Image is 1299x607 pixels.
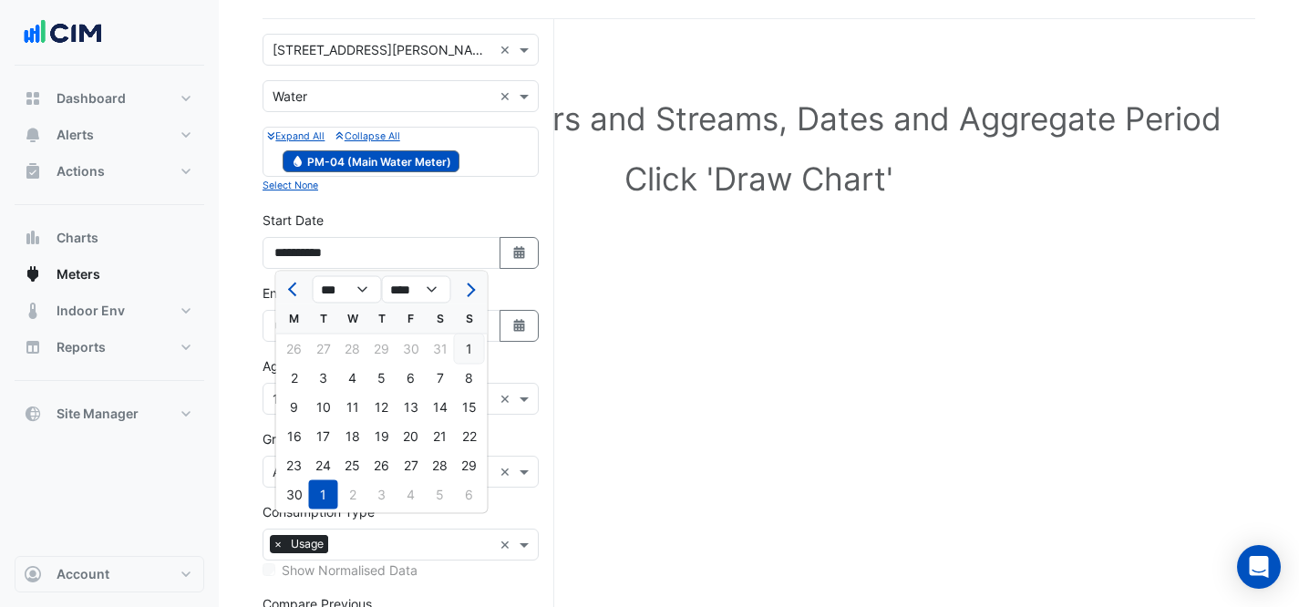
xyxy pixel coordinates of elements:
[15,329,204,365] button: Reports
[313,276,382,303] select: Select month
[15,293,204,329] button: Indoor Env
[426,364,455,393] div: Saturday, June 7, 2025
[397,334,426,364] div: Friday, May 30, 2025
[284,275,305,304] button: Previous month
[292,159,1226,198] h1: Click 'Draw Chart'
[367,480,397,509] div: Thursday, July 3, 2025
[24,126,42,144] app-icon: Alerts
[309,393,338,422] div: 10
[263,180,318,191] small: Select None
[397,480,426,509] div: Friday, July 4, 2025
[426,304,455,334] div: S
[426,422,455,451] div: 21
[455,451,484,480] div: 29
[24,405,42,423] app-icon: Site Manager
[24,302,42,320] app-icon: Indoor Env
[280,451,309,480] div: Monday, June 23, 2025
[24,162,42,180] app-icon: Actions
[500,40,515,59] span: Clear
[338,480,367,509] div: 2
[455,451,484,480] div: Sunday, June 29, 2025
[309,422,338,451] div: 17
[280,393,309,422] div: Monday, June 9, 2025
[282,561,418,580] label: Show Normalised Data
[24,229,42,247] app-icon: Charts
[57,565,109,583] span: Account
[338,393,367,422] div: Wednesday, June 11, 2025
[338,422,367,451] div: 18
[426,480,455,509] div: 5
[309,480,338,509] div: Tuesday, July 1, 2025
[397,422,426,451] div: Friday, June 20, 2025
[455,480,484,509] div: Sunday, July 6, 2025
[15,220,204,256] button: Charts
[500,87,515,106] span: Clear
[57,162,105,180] span: Actions
[280,364,309,393] div: 2
[263,356,368,376] label: Aggregate Period
[309,480,338,509] div: 1
[397,304,426,334] div: F
[455,304,484,334] div: S
[367,422,397,451] div: Thursday, June 19, 2025
[382,276,451,303] select: Select year
[426,393,455,422] div: 14
[15,80,204,117] button: Dashboard
[455,364,484,393] div: Sunday, June 8, 2025
[455,334,484,364] div: Sunday, June 1, 2025
[263,283,317,303] label: End Date
[367,393,397,422] div: Thursday, June 12, 2025
[309,304,338,334] div: T
[426,364,455,393] div: 7
[426,451,455,480] div: Saturday, June 28, 2025
[426,422,455,451] div: Saturday, June 21, 2025
[280,480,309,509] div: 30
[280,451,309,480] div: 23
[280,364,309,393] div: Monday, June 2, 2025
[455,364,484,393] div: 8
[338,364,367,393] div: 4
[267,130,325,142] small: Expand All
[309,451,338,480] div: 24
[397,364,426,393] div: Friday, June 6, 2025
[309,334,338,364] div: 27
[397,480,426,509] div: 4
[280,393,309,422] div: 9
[309,422,338,451] div: Tuesday, June 17, 2025
[458,275,479,304] button: Next month
[291,154,304,168] fa-icon: Water
[309,364,338,393] div: Tuesday, June 3, 2025
[15,153,204,190] button: Actions
[455,422,484,451] div: 22
[338,364,367,393] div: Wednesday, June 4, 2025
[500,462,515,481] span: Clear
[24,338,42,356] app-icon: Reports
[280,480,309,509] div: Monday, June 30, 2025
[426,451,455,480] div: 28
[57,229,98,247] span: Charts
[57,89,126,108] span: Dashboard
[57,265,100,283] span: Meters
[426,480,455,509] div: Saturday, July 5, 2025
[22,15,104,51] img: Company Logo
[338,480,367,509] div: Wednesday, July 2, 2025
[280,334,309,364] div: 26
[397,334,426,364] div: 30
[338,334,367,364] div: 28
[455,422,484,451] div: Sunday, June 22, 2025
[367,304,397,334] div: T
[500,389,515,408] span: Clear
[280,422,309,451] div: Monday, June 16, 2025
[338,304,367,334] div: W
[338,334,367,364] div: Wednesday, May 28, 2025
[309,334,338,364] div: Tuesday, May 27, 2025
[367,364,397,393] div: Thursday, June 5, 2025
[57,405,139,423] span: Site Manager
[263,561,539,580] div: Selected meters/streams do not support normalisation
[426,334,455,364] div: 31
[367,334,397,364] div: 29
[367,422,397,451] div: 19
[397,451,426,480] div: 27
[397,393,426,422] div: Friday, June 13, 2025
[309,451,338,480] div: Tuesday, June 24, 2025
